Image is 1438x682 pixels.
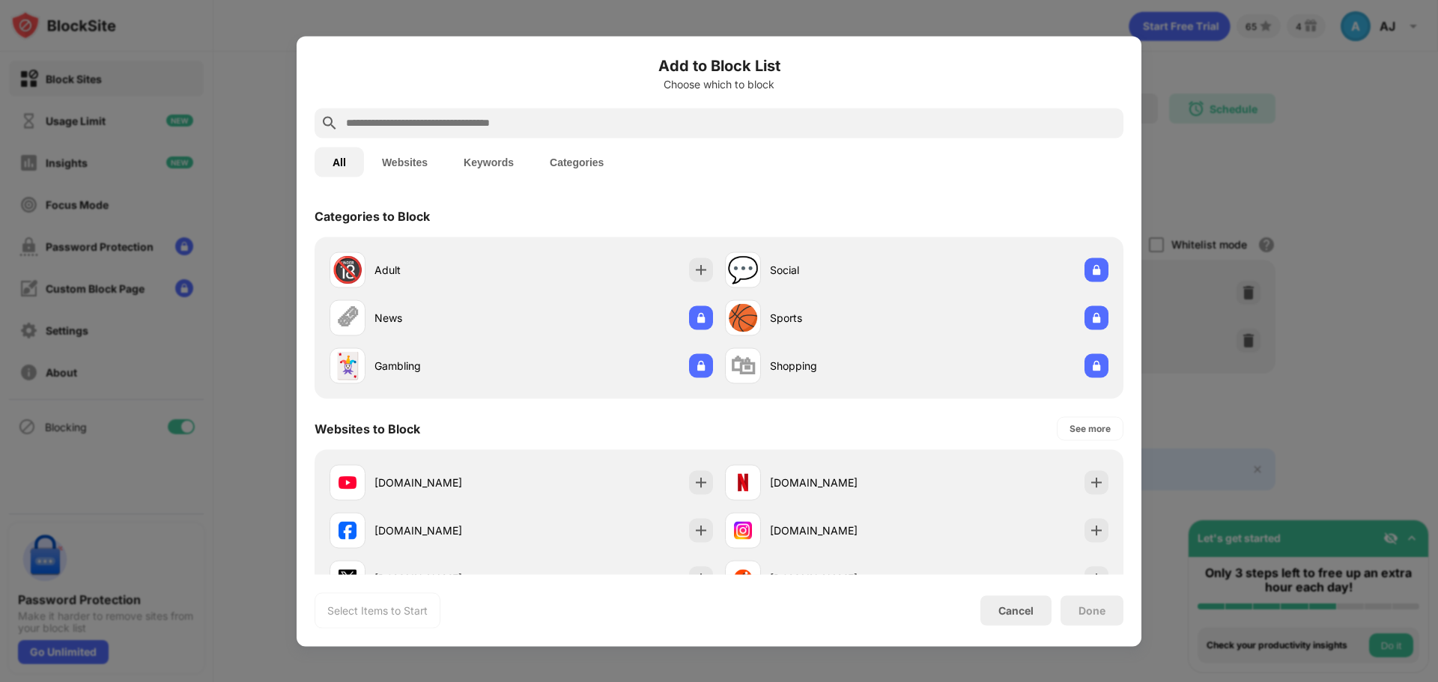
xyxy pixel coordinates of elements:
[374,523,521,538] div: [DOMAIN_NAME]
[315,78,1123,90] div: Choose which to block
[315,208,430,223] div: Categories to Block
[374,475,521,490] div: [DOMAIN_NAME]
[374,358,521,374] div: Gambling
[446,147,532,177] button: Keywords
[339,521,357,539] img: favicons
[374,310,521,326] div: News
[770,570,917,586] div: [DOMAIN_NAME]
[339,473,357,491] img: favicons
[335,302,360,333] div: 🗞
[1078,604,1105,616] div: Done
[727,255,759,285] div: 💬
[339,569,357,587] img: favicons
[315,421,420,436] div: Websites to Block
[998,604,1034,617] div: Cancel
[770,358,917,374] div: Shopping
[364,147,446,177] button: Websites
[374,570,521,586] div: [DOMAIN_NAME]
[321,114,339,132] img: search.svg
[730,350,756,381] div: 🛍
[770,262,917,278] div: Social
[770,475,917,490] div: [DOMAIN_NAME]
[332,350,363,381] div: 🃏
[734,521,752,539] img: favicons
[1070,421,1111,436] div: See more
[770,310,917,326] div: Sports
[770,523,917,538] div: [DOMAIN_NAME]
[532,147,622,177] button: Categories
[734,569,752,587] img: favicons
[374,262,521,278] div: Adult
[327,603,428,618] div: Select Items to Start
[315,147,364,177] button: All
[332,255,363,285] div: 🔞
[315,54,1123,76] h6: Add to Block List
[727,302,759,333] div: 🏀
[734,473,752,491] img: favicons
